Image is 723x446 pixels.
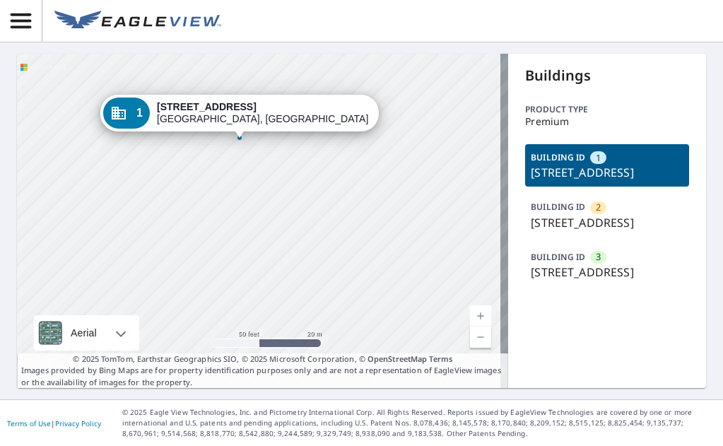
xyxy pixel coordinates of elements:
div: [GEOGRAPHIC_DATA], [GEOGRAPHIC_DATA] 19403 [157,101,369,125]
p: [STREET_ADDRESS] [531,214,683,231]
div: Aerial [66,315,101,351]
a: Terms of Use [7,418,51,428]
p: [STREET_ADDRESS] [531,164,683,181]
p: BUILDING ID [531,201,585,213]
p: BUILDING ID [531,251,585,263]
span: 1 [596,151,601,165]
a: Privacy Policy [55,418,101,428]
span: 1 [136,107,143,118]
p: Buildings [525,65,689,86]
p: [STREET_ADDRESS] [531,264,683,281]
p: Product type [525,103,689,116]
a: Current Level 19, Zoom Out [470,327,491,348]
span: © 2025 TomTom, Earthstar Geographics SIO, © 2025 Microsoft Corporation, © [73,353,452,365]
p: Images provided by Bing Maps are for property identification purposes only and are not a represen... [17,353,508,389]
p: | [7,419,101,428]
a: Current Level 19, Zoom In [470,305,491,327]
div: Aerial [34,315,139,351]
img: EV Logo [54,11,221,32]
a: Terms [429,353,452,364]
span: 2 [596,201,601,214]
p: Premium [525,116,689,127]
div: Dropped pin, building 1, Commercial property, 190 N Trooper Rd West Norriton, PA 19403 [100,95,379,139]
p: BUILDING ID [531,151,585,163]
strong: [STREET_ADDRESS] [157,101,257,112]
p: © 2025 Eagle View Technologies, Inc. and Pictometry International Corp. All Rights Reserved. Repo... [122,407,716,439]
span: 3 [596,250,601,264]
a: OpenStreetMap [368,353,427,364]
